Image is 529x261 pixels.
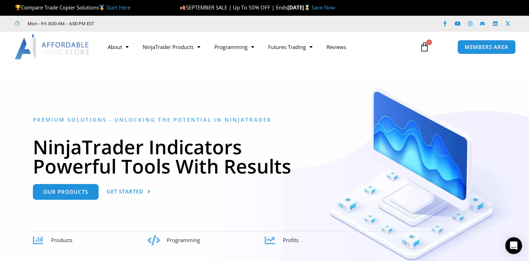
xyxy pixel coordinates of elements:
[101,39,136,55] a: About
[26,19,94,28] span: Mon - Fri: 8:00 AM – 6:00 PM EST
[409,37,440,57] a: 0
[15,4,130,11] span: Compare Trade Copier Solutions
[465,44,508,50] span: MEMBERS AREA
[15,34,90,59] img: LogoAI | Affordable Indicators – NinjaTrader
[136,39,207,55] a: NinjaTrader Products
[99,5,105,10] img: 🥇
[305,5,310,10] img: ⌛
[167,237,200,244] span: Programming
[104,20,209,27] iframe: Customer reviews powered by Trustpilot
[15,5,21,10] img: 🏆
[180,4,287,11] span: SEPTEMBER SALE | Up To 50% OFF | Ends
[320,39,353,55] a: Reviews
[287,4,312,11] strong: [DATE]
[426,40,432,45] span: 0
[106,4,130,11] a: Start Here
[283,237,299,244] span: Profits
[33,184,99,200] a: Our Products
[107,184,151,200] a: Get Started
[261,39,320,55] a: Futures Trading
[207,39,261,55] a: Programming
[33,117,496,123] h6: Premium Solutions - Unlocking the Potential in NinjaTrader
[180,5,185,10] img: 🍂
[505,237,522,254] div: Open Intercom Messenger
[43,189,88,195] span: Our Products
[101,39,413,55] nav: Menu
[312,4,335,11] a: Save Now
[33,137,496,176] h1: NinjaTrader Indicators Powerful Tools With Results
[457,40,516,54] a: MEMBERS AREA
[51,237,72,244] span: Products
[107,189,143,194] span: Get Started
